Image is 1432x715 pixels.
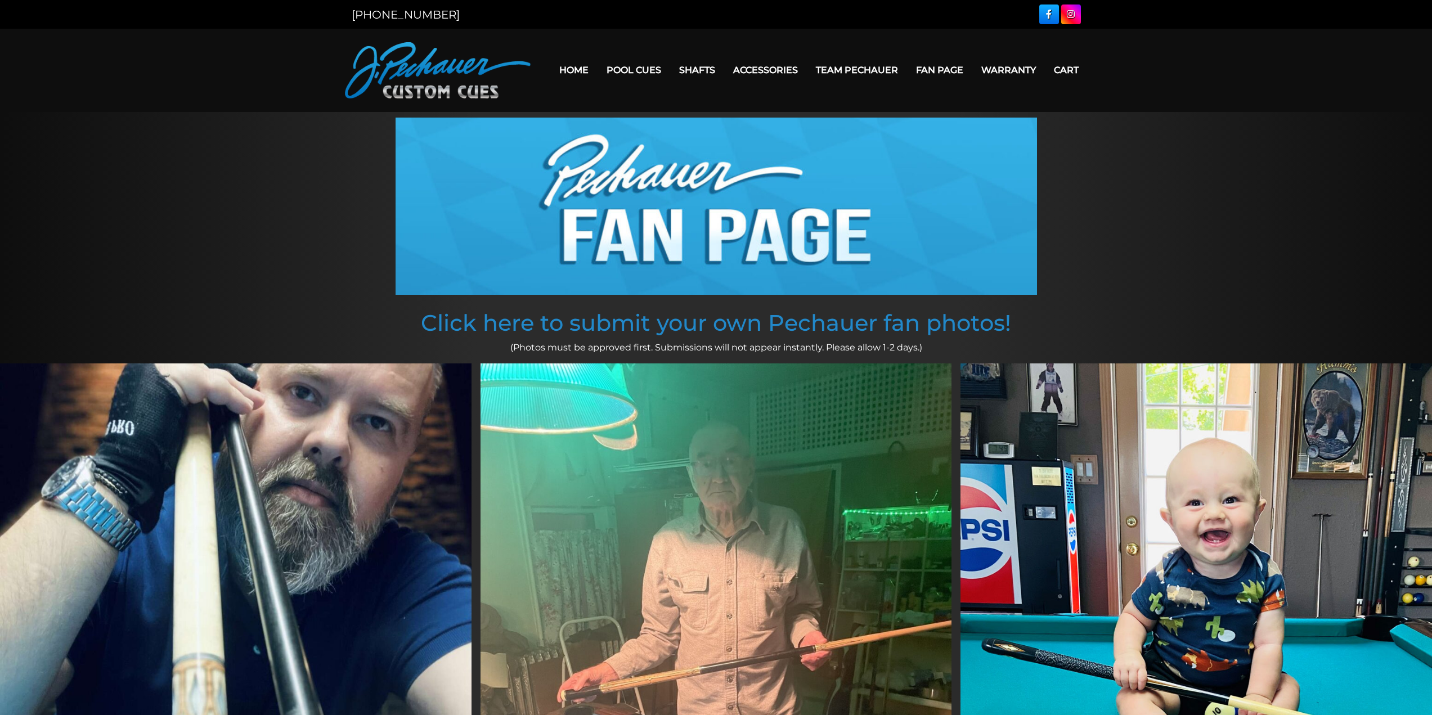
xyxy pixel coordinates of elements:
a: [PHONE_NUMBER] [352,8,460,21]
a: Pool Cues [598,56,670,84]
a: Click here to submit your own Pechauer fan photos! [421,309,1011,336]
a: Team Pechauer [807,56,907,84]
a: Warranty [972,56,1045,84]
a: Home [550,56,598,84]
a: Cart [1045,56,1088,84]
a: Accessories [724,56,807,84]
a: Fan Page [907,56,972,84]
img: Pechauer Custom Cues [345,42,531,98]
a: Shafts [670,56,724,84]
